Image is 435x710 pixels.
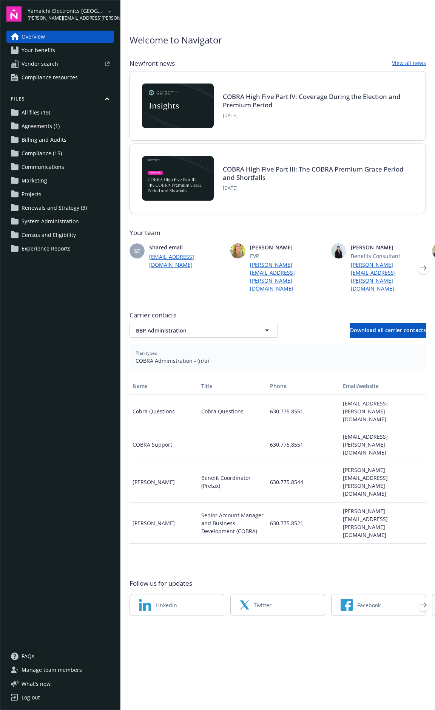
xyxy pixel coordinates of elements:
[22,147,62,159] span: Compliance (15)
[223,185,404,192] span: [DATE]
[22,188,42,200] span: Projects
[130,395,198,428] div: Cobra Questions
[142,84,214,128] img: Card Image - EB Compliance Insights.png
[198,503,267,544] div: Senior Account Manager and Business Development (COBRA)
[6,188,114,200] a: Projects
[6,650,114,662] a: FAQs
[6,161,114,173] a: Communications
[343,382,423,390] div: Email/website
[130,377,198,395] button: Name
[22,229,76,241] span: Census and Eligibility
[22,680,51,688] span: What ' s new
[6,120,114,132] a: Agreements (1)
[340,395,426,428] div: [EMAIL_ADDRESS][PERSON_NAME][DOMAIN_NAME]
[230,243,245,258] img: photo
[6,134,114,146] a: Billing and Audits
[149,253,224,269] a: [EMAIL_ADDRESS][DOMAIN_NAME]
[267,395,340,428] div: 630.775.8551
[340,428,426,461] div: [EMAIL_ADDRESS][PERSON_NAME][DOMAIN_NAME]
[340,461,426,503] div: [PERSON_NAME][EMAIL_ADDRESS][PERSON_NAME][DOMAIN_NAME]
[133,382,195,390] div: Name
[136,326,250,334] span: BBP Administration
[6,175,114,187] a: Marketing
[136,357,420,365] span: COBRA Administration - (n/a)
[267,503,340,544] div: 630.775.8521
[250,261,325,292] a: [PERSON_NAME][EMAIL_ADDRESS][PERSON_NAME][DOMAIN_NAME]
[22,202,87,214] span: Renewals and Strategy (3)
[130,33,222,47] span: Welcome to Navigator
[6,147,114,159] a: Compliance (15)
[267,377,340,395] button: Phone
[105,7,114,16] a: arrowDropDown
[22,664,82,676] span: Manage team members
[22,134,66,146] span: Billing and Audits
[340,503,426,544] div: [PERSON_NAME][EMAIL_ADDRESS][PERSON_NAME][DOMAIN_NAME]
[6,243,114,255] a: Experience Reports
[130,579,192,588] span: Follow us for updates
[22,691,40,704] div: Log out
[392,59,426,68] a: View all news
[417,599,429,611] a: Next
[198,377,267,395] button: Title
[130,323,278,338] button: BBP Administration
[22,71,78,84] span: Compliance resources
[130,461,198,503] div: [PERSON_NAME]
[130,428,198,461] div: COBRA Support
[417,262,429,274] a: Next
[22,650,34,662] span: FAQs
[267,428,340,461] div: 630.775.8551
[22,161,64,173] span: Communications
[223,112,404,119] span: [DATE]
[331,594,426,616] a: Facebook
[267,461,340,503] div: 630.775.8544
[149,243,224,251] span: Shared email
[130,503,198,544] div: [PERSON_NAME]
[250,243,325,251] span: [PERSON_NAME]
[6,664,114,676] a: Manage team members
[6,229,114,241] a: Census and Eligibility
[22,215,79,227] span: System Administration
[130,59,175,68] span: Newfront news
[130,311,426,320] span: Carrier contacts
[201,382,264,390] div: Title
[22,120,60,132] span: Agreements (1)
[223,165,404,182] a: COBRA High Five Part III: The COBRA Premium Grace Period and Shortfalls
[198,395,267,428] div: Cobra Questions
[351,261,426,292] a: [PERSON_NAME][EMAIL_ADDRESS][PERSON_NAME][DOMAIN_NAME]
[22,243,71,255] span: Experience Reports
[28,7,105,15] span: Yamaichi Electronics [GEOGRAPHIC_DATA]
[134,247,140,255] span: SE
[223,92,401,109] a: COBRA High Five Part IV: Coverage During the Election and Premium Period
[254,601,271,609] span: Twitter
[22,44,55,56] span: Your benefits
[130,594,224,616] a: LinkedIn
[6,31,114,43] a: Overview
[6,96,114,105] button: Files
[6,71,114,84] a: Compliance resources
[198,461,267,503] div: Benefit Coordinator (Pretax)
[350,323,426,338] button: Download all carrier contacts
[230,594,325,616] a: Twitter
[6,58,114,70] a: Vendor search
[351,243,426,251] span: [PERSON_NAME]
[22,31,45,43] span: Overview
[6,215,114,227] a: System Administration
[22,175,47,187] span: Marketing
[6,680,63,688] button: What's new
[340,377,426,395] button: Email/website
[250,252,325,260] span: EVP
[28,15,105,22] span: [PERSON_NAME][EMAIL_ADDRESS][PERSON_NAME][DOMAIN_NAME]
[6,6,22,22] img: navigator-logo.svg
[22,107,50,119] span: All files (19)
[22,58,58,70] span: Vendor search
[6,202,114,214] a: Renewals and Strategy (3)
[6,107,114,119] a: All files (19)
[350,326,426,334] span: Download all carrier contacts
[130,228,426,237] span: Your team
[28,6,114,22] button: Yamaichi Electronics [GEOGRAPHIC_DATA][PERSON_NAME][EMAIL_ADDRESS][PERSON_NAME][DOMAIN_NAME]arrow...
[270,382,337,390] div: Phone
[6,44,114,56] a: Your benefits
[331,243,346,258] img: photo
[357,601,381,609] span: Facebook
